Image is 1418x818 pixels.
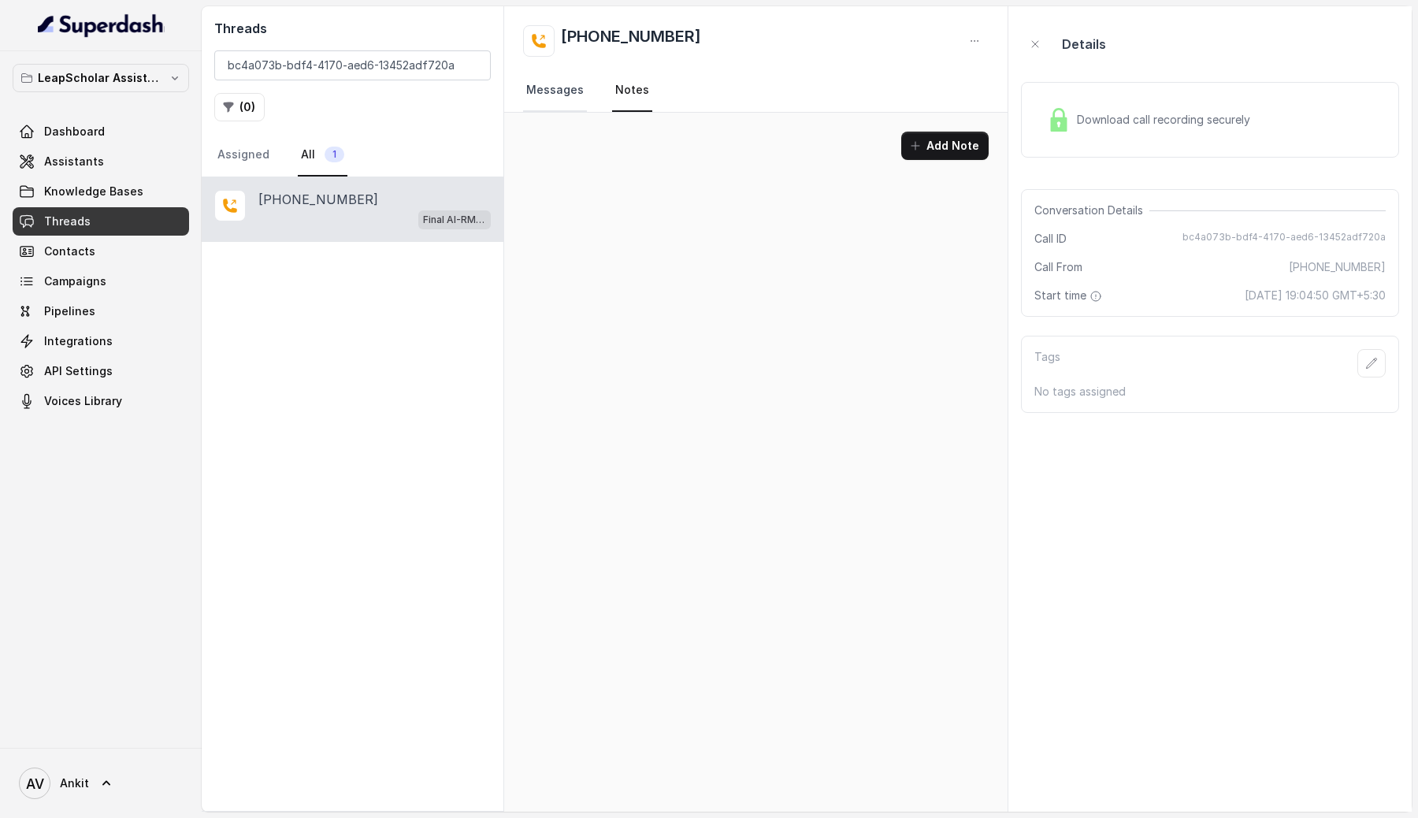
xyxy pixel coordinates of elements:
[38,13,165,38] img: light.svg
[13,177,189,206] a: Knowledge Bases
[423,212,486,228] p: Final AI-RM - Exam Not Yet Decided
[13,207,189,236] a: Threads
[13,761,189,805] a: Ankit
[1182,231,1386,247] span: bc4a073b-bdf4-4170-aed6-13452adf720a
[44,363,113,379] span: API Settings
[1047,108,1071,132] img: Lock Icon
[13,267,189,296] a: Campaigns
[44,184,143,199] span: Knowledge Bases
[13,357,189,385] a: API Settings
[44,333,113,349] span: Integrations
[13,147,189,176] a: Assistants
[13,387,189,415] a: Voices Library
[1062,35,1106,54] p: Details
[1034,349,1060,377] p: Tags
[214,134,491,177] nav: Tabs
[523,69,587,112] a: Messages
[214,93,265,121] button: (0)
[561,25,701,57] h2: [PHONE_NUMBER]
[645,16,791,28] span: Failed to download Recording
[901,132,989,160] button: Add Note
[44,273,106,289] span: Campaigns
[1034,231,1067,247] span: Call ID
[626,16,639,28] span: close-circle
[44,303,95,319] span: Pipelines
[1034,259,1082,275] span: Call From
[13,297,189,325] a: Pipelines
[38,69,164,87] p: LeapScholar Assistant
[298,134,347,177] a: All1
[1245,288,1386,303] span: [DATE] 19:04:50 GMT+5:30
[13,117,189,146] a: Dashboard
[44,244,95,259] span: Contacts
[60,775,89,791] span: Ankit
[13,237,189,266] a: Contacts
[1289,259,1386,275] span: [PHONE_NUMBER]
[258,190,378,209] p: [PHONE_NUMBER]
[1034,203,1149,218] span: Conversation Details
[44,214,91,229] span: Threads
[214,50,491,80] input: Search by Call ID or Phone Number
[44,124,105,139] span: Dashboard
[1077,112,1257,128] span: Download call recording securely
[1034,288,1105,303] span: Start time
[44,393,122,409] span: Voices Library
[612,69,652,112] a: Notes
[13,327,189,355] a: Integrations
[44,154,104,169] span: Assistants
[214,134,273,177] a: Assigned
[1034,384,1386,400] p: No tags assigned
[13,64,189,92] button: LeapScholar Assistant
[325,147,344,162] span: 1
[26,775,44,792] text: AV
[523,69,989,112] nav: Tabs
[214,19,491,38] h2: Threads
